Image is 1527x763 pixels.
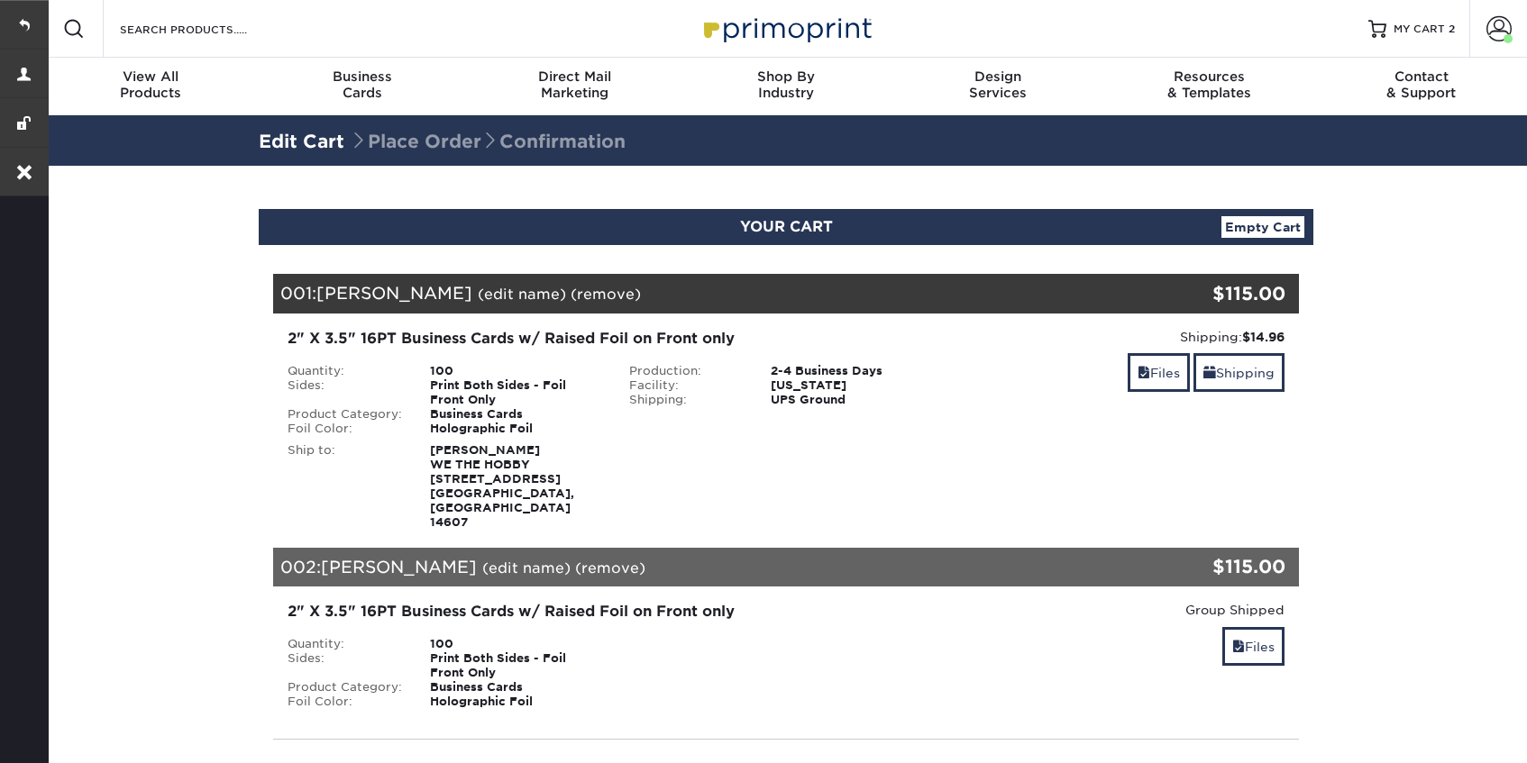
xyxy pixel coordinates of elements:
[416,364,616,378] div: 100
[416,651,616,680] div: Print Both Sides - Foil Front Only
[1103,68,1315,101] div: & Templates
[416,680,616,695] div: Business Cards
[274,443,416,530] div: Ship to:
[257,58,469,115] a: BusinessCards
[1315,68,1527,101] div: & Support
[1128,280,1285,307] div: $115.00
[681,58,892,115] a: Shop ByIndustry
[1203,366,1216,380] span: shipping
[288,601,943,622] div: 2" X 3.5" 16PT Business Cards w/ Raised Foil on Front only
[892,68,1103,85] span: Design
[1449,23,1455,35] span: 2
[970,328,1285,346] div: Shipping:
[274,695,416,709] div: Foil Color:
[616,393,758,407] div: Shipping:
[416,378,616,407] div: Print Both Sides - Foil Front Only
[274,422,416,436] div: Foil Color:
[321,557,477,577] span: [PERSON_NAME]
[416,407,616,422] div: Business Cards
[1128,353,1190,392] a: Files
[616,378,758,393] div: Facility:
[469,68,681,101] div: Marketing
[1232,640,1245,654] span: files
[1103,68,1315,85] span: Resources
[616,364,758,378] div: Production:
[1394,22,1445,37] span: MY CART
[681,68,892,101] div: Industry
[273,548,1128,587] div: 002:
[571,286,641,303] a: (remove)
[259,131,344,152] a: Edit Cart
[681,68,892,85] span: Shop By
[696,9,876,48] img: Primoprint
[970,601,1285,619] div: Group Shipped
[892,58,1103,115] a: DesignServices
[478,286,566,303] a: (edit name)
[482,559,571,577] a: (edit name)
[273,274,1128,313] div: 001:
[416,422,616,436] div: Holographic Foil
[45,58,257,115] a: View AllProducts
[469,68,681,85] span: Direct Mail
[316,283,472,303] span: [PERSON_NAME]
[274,407,416,422] div: Product Category:
[1221,216,1304,238] a: Empty Cart
[757,393,956,407] div: UPS Ground
[1193,353,1285,392] a: Shipping
[350,131,626,152] span: Place Order Confirmation
[740,218,833,235] span: YOUR CART
[274,680,416,695] div: Product Category:
[892,68,1103,101] div: Services
[469,58,681,115] a: Direct MailMarketing
[274,651,416,680] div: Sides:
[274,378,416,407] div: Sides:
[257,68,469,101] div: Cards
[430,443,574,529] strong: [PERSON_NAME] WE THE HOBBY [STREET_ADDRESS] [GEOGRAPHIC_DATA], [GEOGRAPHIC_DATA] 14607
[45,68,257,85] span: View All
[288,328,943,350] div: 2" X 3.5" 16PT Business Cards w/ Raised Foil on Front only
[1103,58,1315,115] a: Resources& Templates
[1138,366,1150,380] span: files
[257,68,469,85] span: Business
[757,364,956,378] div: 2-4 Business Days
[118,18,294,40] input: SEARCH PRODUCTS.....
[45,68,257,101] div: Products
[416,637,616,651] div: 100
[757,378,956,393] div: [US_STATE]
[416,695,616,709] div: Holographic Foil
[274,637,416,651] div: Quantity:
[274,364,416,378] div: Quantity:
[1128,553,1285,580] div: $115.00
[575,559,645,577] a: (remove)
[1315,58,1527,115] a: Contact& Support
[1315,68,1527,85] span: Contact
[1242,330,1285,344] strong: $14.96
[1222,627,1285,666] a: Files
